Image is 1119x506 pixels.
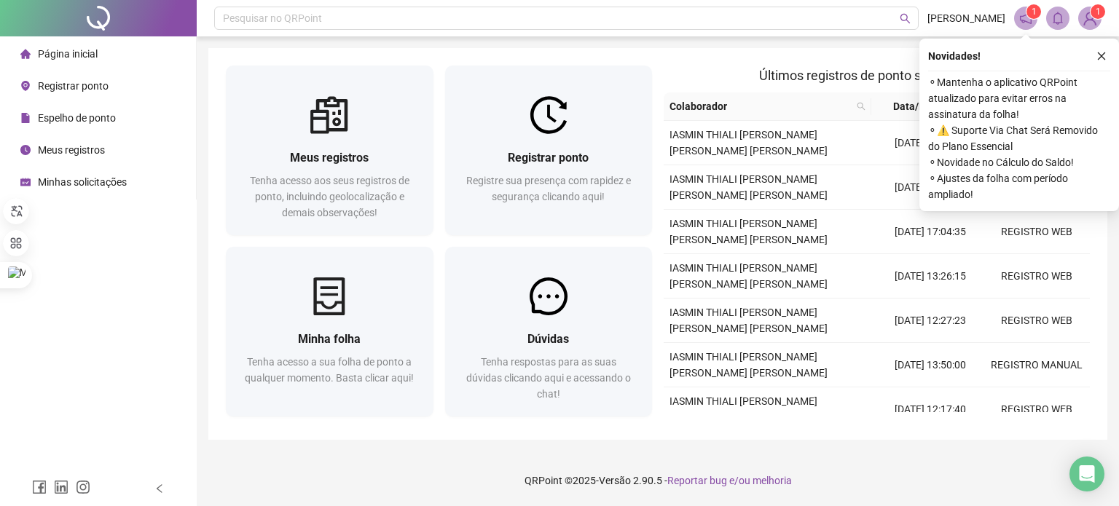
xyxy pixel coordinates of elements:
td: REGISTRO WEB [983,210,1090,254]
td: [DATE] 12:00:00 [877,121,983,165]
span: [PERSON_NAME] [927,10,1005,26]
span: Registrar ponto [38,80,109,92]
td: REGISTRO MANUAL [983,343,1090,387]
td: [DATE] 12:17:40 [877,387,983,432]
span: Reportar bug e/ou melhoria [667,475,792,486]
span: Espelho de ponto [38,112,116,124]
td: [DATE] 08:00:00 [877,165,983,210]
span: IASMIN THIALI [PERSON_NAME] [PERSON_NAME] [PERSON_NAME] [670,351,828,379]
span: Minha folha [298,332,361,346]
span: Meus registros [290,151,369,165]
span: IASMIN THIALI [PERSON_NAME] [PERSON_NAME] [PERSON_NAME] [670,262,828,290]
span: Dúvidas [527,332,569,346]
span: Meus registros [38,144,105,156]
a: DúvidasTenha respostas para as suas dúvidas clicando aqui e acessando o chat! [445,247,653,416]
span: Versão [599,475,631,486]
span: Últimos registros de ponto sincronizados [759,68,994,83]
span: clock-circle [20,145,31,155]
a: Registrar pontoRegistre sua presença com rapidez e segurança clicando aqui! [445,66,653,235]
span: bell [1051,12,1064,25]
span: ⚬ ⚠️ Suporte Via Chat Será Removido do Plano Essencial [928,122,1110,154]
td: [DATE] 13:50:00 [877,343,983,387]
span: Página inicial [38,48,98,60]
span: IASMIN THIALI [PERSON_NAME] [PERSON_NAME] [PERSON_NAME] [670,307,828,334]
span: 1 [1032,7,1037,17]
td: REGISTRO WEB [983,299,1090,343]
span: facebook [32,480,47,494]
span: 1 [1096,7,1101,17]
span: search [854,95,868,117]
span: Tenha respostas para as suas dúvidas clicando aqui e acessando o chat! [466,356,631,400]
span: linkedin [54,480,68,494]
span: Tenha acesso a sua folha de ponto a qualquer momento. Basta clicar aqui! [245,356,414,384]
span: home [20,49,31,59]
span: ⚬ Ajustes da folha com período ampliado! [928,170,1110,202]
span: left [154,483,165,494]
div: Open Intercom Messenger [1069,456,1104,491]
td: [DATE] 12:27:23 [877,299,983,343]
span: Tenha acesso aos seus registros de ponto, incluindo geolocalização e demais observações! [250,175,409,218]
span: notification [1019,12,1032,25]
footer: QRPoint © 2025 - 2.90.5 - [197,455,1119,506]
span: Novidades ! [928,48,981,64]
span: Data/Hora [877,98,957,114]
span: environment [20,81,31,91]
span: IASMIN THIALI [PERSON_NAME] [PERSON_NAME] [PERSON_NAME] [670,129,828,157]
span: search [857,102,865,111]
th: Data/Hora [871,92,975,121]
span: instagram [76,480,90,494]
span: Registrar ponto [508,151,589,165]
span: ⚬ Novidade no Cálculo do Saldo! [928,154,1110,170]
span: Registre sua presença com rapidez e segurança clicando aqui! [466,175,631,202]
td: [DATE] 13:26:15 [877,254,983,299]
span: IASMIN THIALI [PERSON_NAME] [PERSON_NAME] [PERSON_NAME] [670,218,828,245]
a: Minha folhaTenha acesso a sua folha de ponto a qualquer momento. Basta clicar aqui! [226,247,433,416]
td: [DATE] 17:04:35 [877,210,983,254]
td: REGISTRO WEB [983,254,1090,299]
td: REGISTRO WEB [983,387,1090,432]
span: search [900,13,911,24]
span: IASMIN THIALI [PERSON_NAME] [PERSON_NAME] [PERSON_NAME] [670,395,828,423]
span: file [20,113,31,123]
span: close [1096,51,1107,61]
span: ⚬ Mantenha o aplicativo QRPoint atualizado para evitar erros na assinatura da folha! [928,74,1110,122]
span: IASMIN THIALI [PERSON_NAME] [PERSON_NAME] [PERSON_NAME] [670,173,828,201]
span: Colaborador [670,98,851,114]
sup: Atualize o seu contato no menu Meus Dados [1091,4,1105,19]
img: 83973 [1079,7,1101,29]
a: Meus registrosTenha acesso aos seus registros de ponto, incluindo geolocalização e demais observa... [226,66,433,235]
span: Minhas solicitações [38,176,127,188]
sup: 1 [1026,4,1041,19]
